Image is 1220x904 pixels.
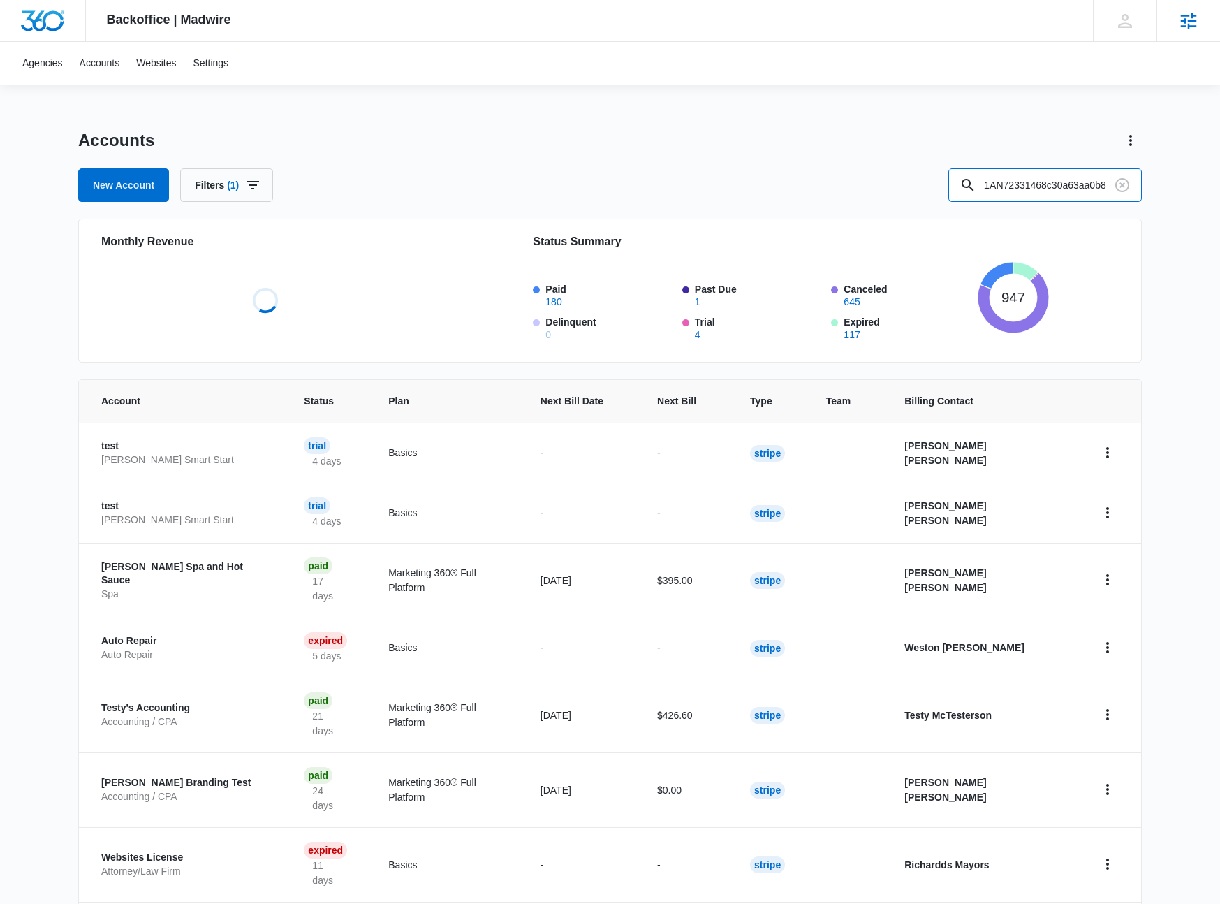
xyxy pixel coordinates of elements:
button: home [1096,853,1119,875]
div: Trial [304,437,330,454]
label: Trial [695,315,823,340]
td: $426.60 [640,678,733,752]
p: [PERSON_NAME] Smart Start [101,453,270,467]
td: - [524,618,640,678]
td: [DATE] [524,678,640,752]
label: Paid [545,282,674,307]
a: Websites LicenseAttorney/Law Firm [101,851,270,878]
p: Attorney/Law Firm [101,865,270,879]
label: Canceled [844,282,972,307]
td: - [640,423,733,483]
button: Trial [695,330,700,340]
p: Spa [101,588,270,602]
p: Testy's Accounting [101,701,270,715]
p: Marketing 360® Full Platform [388,775,507,805]
a: Accounts [71,42,128,85]
strong: Richardds Mayors [904,859,989,870]
button: home [1096,502,1119,524]
a: Agencies [14,42,71,85]
div: Stripe [750,640,785,657]
p: [PERSON_NAME] Branding Test [101,776,270,790]
p: 24 days [304,784,355,813]
div: Expired [304,842,347,859]
div: Stripe [750,782,785,799]
a: [PERSON_NAME] Spa and Hot SauceSpa [101,560,270,602]
div: Stripe [750,856,785,873]
td: - [640,483,733,543]
span: Plan [388,394,507,409]
a: Websites [128,42,184,85]
div: Paid [304,557,332,574]
span: (1) [227,180,239,190]
label: Past Due [695,282,823,307]
button: Paid [545,297,561,307]
div: Stripe [750,505,785,522]
div: Expired [304,632,347,649]
p: Basics [388,506,507,520]
p: Accounting / CPA [101,715,270,729]
input: Search [948,168,1142,202]
div: Paid [304,767,332,784]
p: test [101,439,270,453]
p: 4 days [304,454,349,469]
td: $395.00 [640,543,733,618]
p: Accounting / CPA [101,790,270,804]
span: Next Bill Date [541,394,603,409]
a: [PERSON_NAME] Branding TestAccounting / CPA [101,776,270,803]
td: $0.00 [640,752,733,827]
p: Basics [388,446,507,460]
strong: [PERSON_NAME] [PERSON_NAME] [904,777,986,803]
button: Filters(1) [180,168,273,202]
div: Paid [304,692,332,709]
span: Type [750,394,772,409]
div: Stripe [750,572,785,589]
p: Auto Repair [101,648,270,662]
button: Past Due [695,297,700,307]
strong: Weston [PERSON_NAME] [904,642,1024,653]
span: Billing Contact [904,394,1063,409]
td: - [524,483,640,543]
td: [DATE] [524,543,640,618]
span: Status [304,394,335,409]
a: Testy's AccountingAccounting / CPA [101,701,270,729]
button: home [1096,636,1119,659]
button: Expired [844,330,860,340]
span: Next Bill [657,394,696,409]
p: Basics [388,858,507,873]
td: - [524,423,640,483]
h2: Status Summary [533,233,1049,250]
td: - [524,827,640,902]
strong: Testy McTesterson [904,710,992,721]
p: 4 days [304,514,349,529]
a: Auto RepairAuto Repair [101,634,270,662]
div: Stripe [750,445,785,462]
p: test [101,500,270,513]
p: 5 days [304,649,349,664]
button: Canceled [844,297,860,307]
button: home [1096,778,1119,801]
span: Backoffice | Madwire [107,13,231,27]
button: Clear [1111,174,1133,196]
h1: Accounts [78,130,154,151]
p: Basics [388,641,507,655]
button: home [1096,442,1119,464]
p: Websites License [101,851,270,865]
button: Actions [1119,129,1142,152]
td: - [640,618,733,678]
h2: Monthly Revenue [101,233,429,250]
td: - [640,827,733,902]
span: Account [101,394,250,409]
label: Expired [844,315,972,340]
strong: [PERSON_NAME] [PERSON_NAME] [904,567,986,593]
a: test[PERSON_NAME] Smart Start [101,500,270,527]
button: home [1096,703,1119,726]
td: [DATE] [524,752,640,827]
p: [PERSON_NAME] Spa and Hot Sauce [101,560,270,588]
div: Trial [304,497,330,514]
p: [PERSON_NAME] Smart Start [101,513,270,527]
p: 11 days [304,859,355,888]
a: New Account [78,168,169,202]
p: 17 days [304,574,355,604]
tspan: 947 [1001,290,1025,305]
label: Delinquent [545,315,674,340]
